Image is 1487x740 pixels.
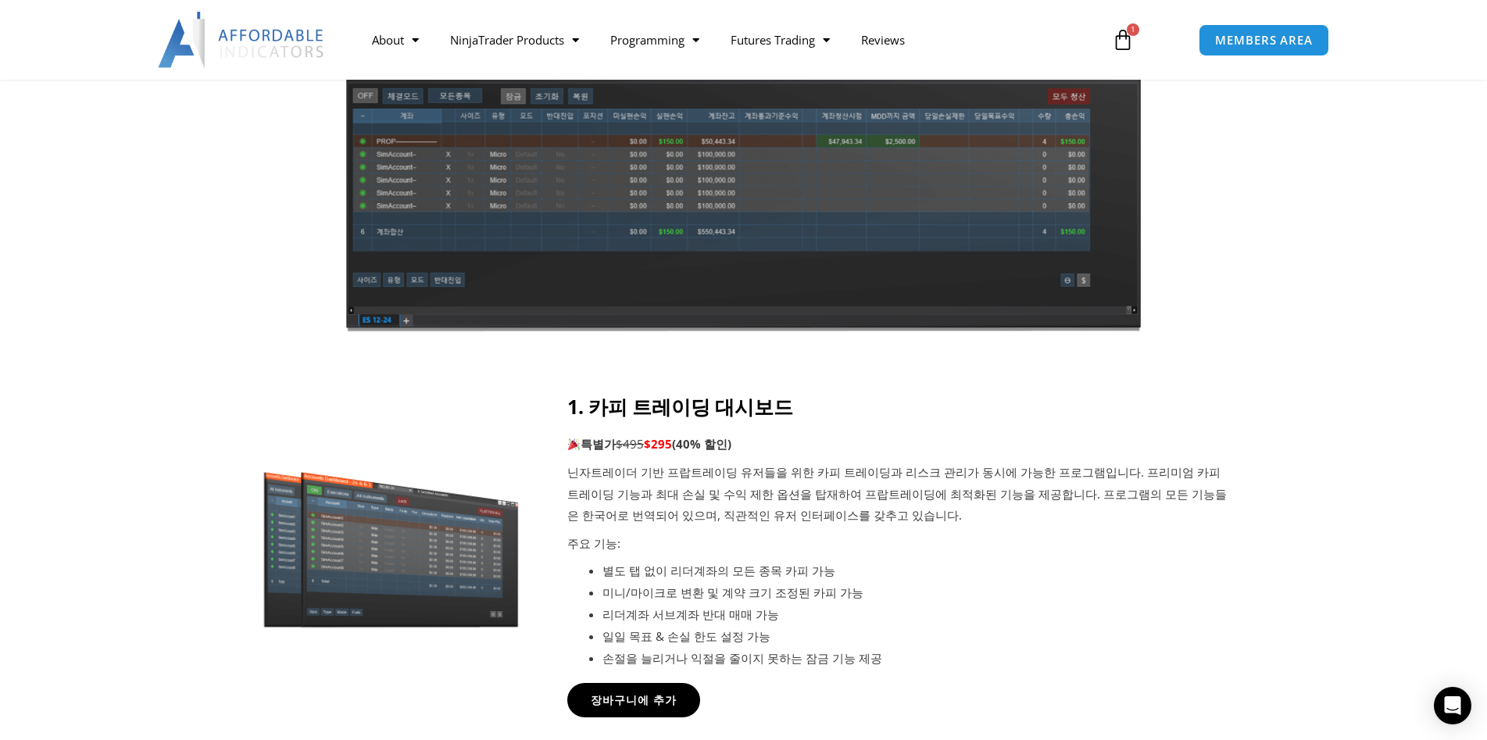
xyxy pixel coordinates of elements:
li: 별도 탭 없이 리더계좌의 모든 종목 카피 가능 [602,560,1232,582]
img: 🎉 [568,438,580,450]
strong: 특별가 [567,436,616,452]
span: MEMBERS AREA [1215,34,1313,46]
a: Futures Trading [715,22,845,58]
b: (40% 할인) [672,436,731,452]
nav: Menu [356,22,1094,58]
a: 1 [1088,17,1157,63]
a: Programming [595,22,715,58]
a: NinjaTrader Products [434,22,595,58]
strong: 1. 카피 트레이딩 대시보드 [567,393,793,420]
span: $295 [644,436,672,452]
li: 미니/마이크로 변환 및 계약 크기 조정된 카피 가능 [602,582,1232,604]
span: 1 [1127,23,1139,36]
img: LogoAI | Affordable Indicators – NinjaTrader [158,12,326,68]
li: 일일 목표 & 손실 한도 설정 가능 [602,626,1232,648]
img: KoreanTranslation | Affordable Indicators – NinjaTrader [343,65,1143,332]
li: 손절을 늘리거나 익절을 줄이지 못하는 잠금 기능 제공 [602,648,1232,670]
a: MEMBERS AREA [1199,24,1329,56]
span: $495 [616,436,644,452]
a: 장바구니에 추가 [567,683,700,717]
li: 리더계좌 서브계좌 반대 매매 가능 [602,604,1232,626]
span: 장바구니에 추가 [591,695,677,706]
p: 닌자트레이더 기반 프랍트레이딩 유저들을 위한 카피 트레이딩과 리스크 관리가 동시에 가능한 프로그램입니다. 프리미엄 카피 트레이딩 기능과 최대 손실 및 수익 제한 옵션을 탑재하... [567,462,1232,527]
a: Reviews [845,22,920,58]
img: Screenshot 2024-11-20 151221 | Affordable Indicators – NinjaTrader [256,465,528,631]
p: 주요 기능: [567,533,1232,555]
a: About [356,22,434,58]
div: Open Intercom Messenger [1434,687,1471,724]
